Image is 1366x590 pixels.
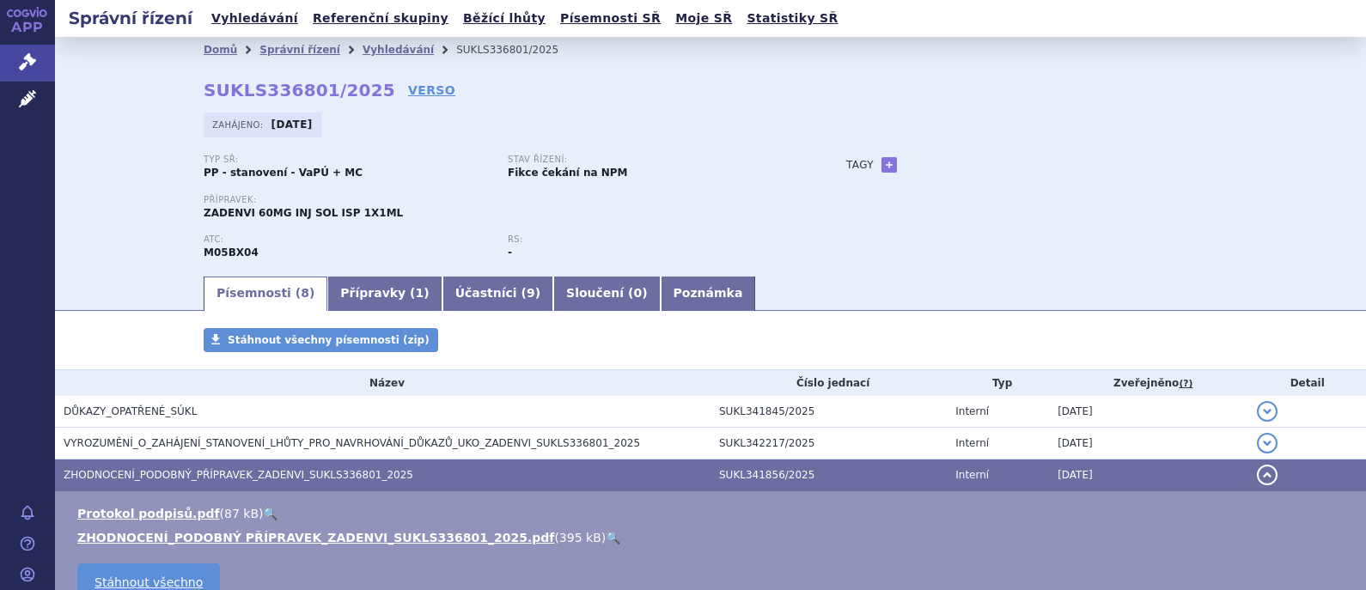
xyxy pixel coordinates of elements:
[64,405,197,417] span: DŮKAZY_OPATŘENÉ_SÚKL
[1179,378,1192,390] abbr: (?)
[301,286,309,300] span: 8
[224,507,259,520] span: 87 kB
[553,277,660,311] a: Sloučení (0)
[508,246,512,259] strong: -
[271,119,313,131] strong: [DATE]
[263,507,277,520] a: 🔍
[204,44,237,56] a: Domů
[559,531,601,544] span: 395 kB
[442,277,553,311] a: Účastníci (9)
[1257,433,1278,453] button: detail
[710,396,947,428] td: SUKL341845/2025
[228,334,430,346] span: Stáhnout všechny písemnosti (zip)
[710,370,947,396] th: Číslo jednací
[204,195,812,205] p: Přípravek:
[204,167,363,179] strong: PP - stanovení - VaPÚ + MC
[204,234,491,245] p: ATC:
[77,531,554,544] a: ZHODNOCENÍ_PODOBNÝ PŘÍPRAVEK_ZADENVI_SUKLS336801_2025.pdf
[670,7,737,30] a: Moje SŘ
[1248,370,1366,396] th: Detail
[204,328,438,352] a: Stáhnout všechny písemnosti (zip)
[881,157,897,173] a: +
[1049,370,1248,396] th: Zveřejněno
[1257,401,1278,422] button: detail
[206,7,303,30] a: Vyhledávání
[741,7,843,30] a: Statistiky SŘ
[204,207,403,219] span: ZADENVI 60MG INJ SOL ISP 1X1ML
[204,246,259,259] strong: DENOSUMAB
[416,286,424,300] span: 1
[55,370,710,396] th: Název
[204,155,491,165] p: Typ SŘ:
[77,507,220,520] a: Protokol podpisů.pdf
[661,277,756,311] a: Poznámka
[308,7,454,30] a: Referenční skupiny
[955,469,989,481] span: Interní
[633,286,642,300] span: 0
[55,6,206,30] h2: Správní řízení
[606,531,620,544] a: 🔍
[955,437,989,449] span: Interní
[64,469,413,481] span: ZHODNOCENÍ_PODOBNÝ_PŘÍPRAVEK_ZADENVI_SUKLS336801_2025
[456,37,581,63] li: SUKLS336801/2025
[77,529,1349,546] li: ( )
[555,7,666,30] a: Písemnosti SŘ
[204,277,327,311] a: Písemnosti (8)
[1049,428,1248,459] td: [DATE]
[846,155,874,175] h3: Tagy
[327,277,442,311] a: Přípravky (1)
[527,286,535,300] span: 9
[363,44,434,56] a: Vyhledávání
[710,459,947,491] td: SUKL341856/2025
[710,428,947,459] td: SUKL342217/2025
[77,505,1349,522] li: ( )
[1049,459,1248,491] td: [DATE]
[508,167,627,179] strong: Fikce čekání na NPM
[508,234,795,245] p: RS:
[212,118,266,131] span: Zahájeno:
[458,7,551,30] a: Běžící lhůty
[947,370,1049,396] th: Typ
[408,82,455,99] a: VERSO
[1257,465,1278,485] button: detail
[955,405,989,417] span: Interní
[204,80,395,100] strong: SUKLS336801/2025
[508,155,795,165] p: Stav řízení:
[1049,396,1248,428] td: [DATE]
[259,44,340,56] a: Správní řízení
[64,437,640,449] span: VYROZUMĚNÍ_O_ZAHÁJENÍ_STANOVENÍ_LHŮTY_PRO_NAVRHOVÁNÍ_DŮKAZŮ_UKO_ZADENVI_SUKLS336801_2025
